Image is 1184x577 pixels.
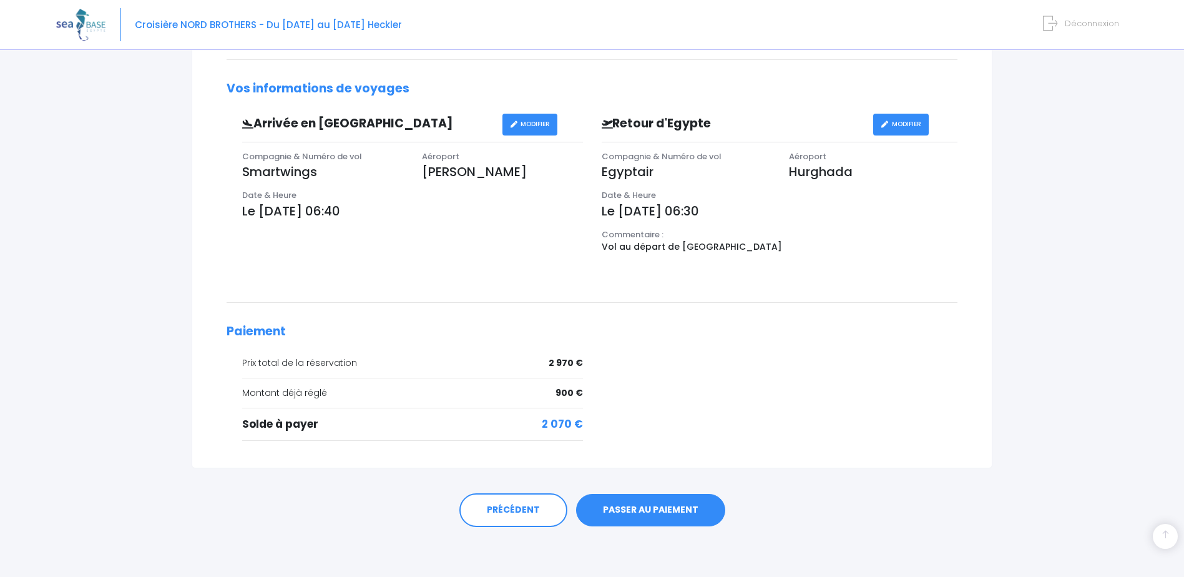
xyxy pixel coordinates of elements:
[422,162,583,181] p: [PERSON_NAME]
[227,325,957,339] h2: Paiement
[873,114,929,136] a: MODIFIER
[233,117,502,131] h3: Arrivée en [GEOGRAPHIC_DATA]
[542,417,583,433] span: 2 070 €
[602,229,663,240] span: Commentaire :
[549,357,583,370] span: 2 970 €
[135,18,402,31] span: Croisière NORD BROTHERS - Du [DATE] au [DATE] Heckler
[242,417,583,433] div: Solde à payer
[242,202,583,220] p: Le [DATE] 06:40
[459,493,567,527] a: PRÉCÉDENT
[242,189,296,201] span: Date & Heure
[576,494,725,526] a: PASSER AU PAIEMENT
[242,357,583,370] div: Prix total de la réservation
[227,82,957,96] h2: Vos informations de voyages
[242,150,362,162] span: Compagnie & Numéro de vol
[602,162,770,181] p: Egyptair
[789,150,826,162] span: Aéroport
[592,117,873,131] h3: Retour d'Egypte
[602,202,958,220] p: Le [DATE] 06:30
[502,114,558,136] a: MODIFIER
[242,387,583,400] div: Montant déjà réglé
[602,150,722,162] span: Compagnie & Numéro de vol
[242,162,403,181] p: Smartwings
[422,150,459,162] span: Aéroport
[789,162,957,181] p: Hurghada
[1065,17,1119,29] span: Déconnexion
[602,189,656,201] span: Date & Heure
[555,387,583,400] span: 900 €
[602,240,958,254] p: Vol au départ de [GEOGRAPHIC_DATA]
